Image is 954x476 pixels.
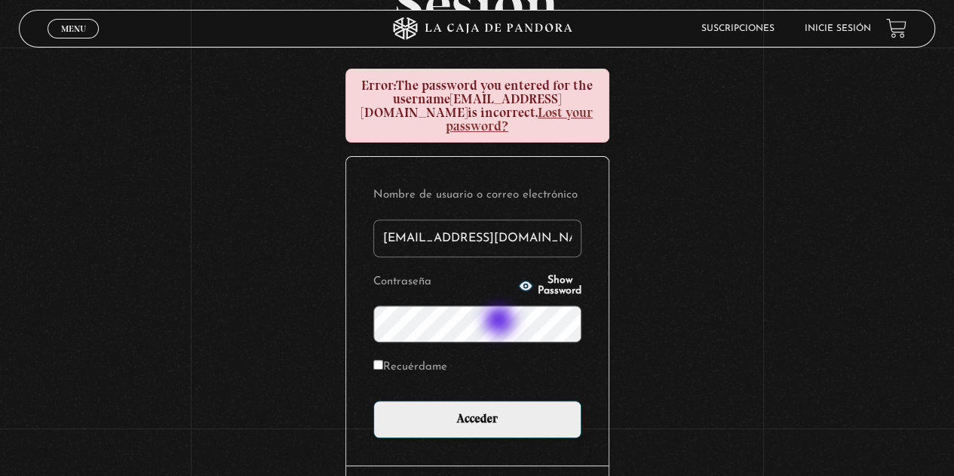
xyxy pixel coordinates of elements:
button: Show Password [518,275,581,296]
a: Lost your password? [446,104,593,134]
label: Recuérdame [373,356,447,379]
span: Menu [61,24,86,33]
label: Contraseña [373,271,514,294]
strong: Error: [361,77,396,94]
a: Suscripciones [701,24,775,33]
strong: [EMAIL_ADDRESS][DOMAIN_NAME] [361,91,561,121]
a: View your shopping cart [886,18,906,38]
a: Inicie sesión [805,24,871,33]
div: The password you entered for the username is incorrect. [345,69,609,143]
label: Nombre de usuario o correo electrónico [373,184,581,207]
input: Acceder [373,401,581,438]
span: Show Password [538,275,581,296]
input: Recuérdame [373,360,383,370]
span: Cerrar [56,36,91,47]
